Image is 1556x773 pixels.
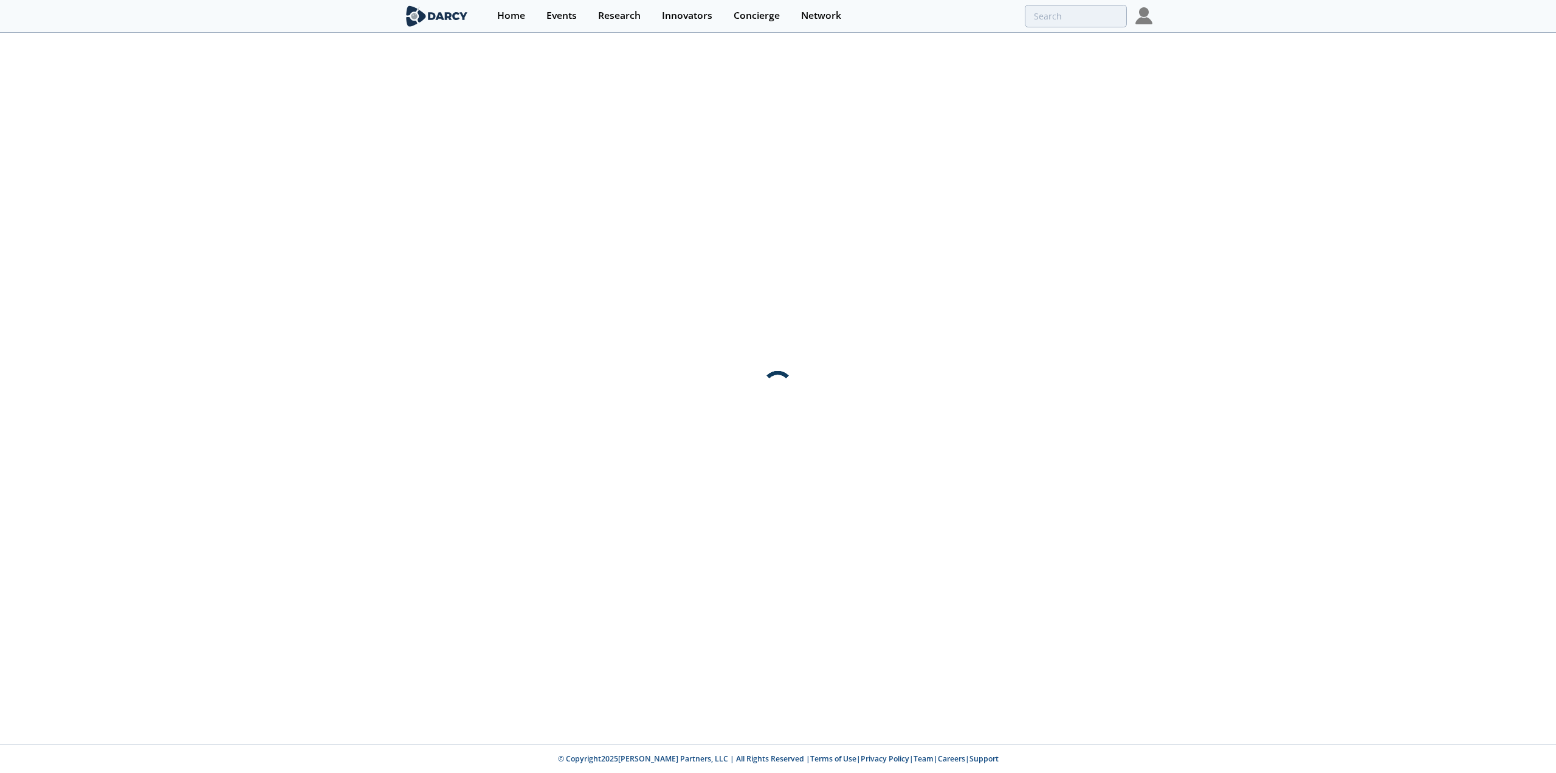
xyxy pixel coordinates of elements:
a: Terms of Use [810,754,856,764]
input: Advanced Search [1025,5,1127,27]
div: Events [546,11,577,21]
div: Innovators [662,11,712,21]
a: Team [914,754,934,764]
div: Home [497,11,525,21]
img: logo-wide.svg [404,5,470,27]
div: Research [598,11,641,21]
div: Network [801,11,841,21]
a: Support [969,754,999,764]
div: Concierge [734,11,780,21]
a: Privacy Policy [861,754,909,764]
a: Careers [938,754,965,764]
p: © Copyright 2025 [PERSON_NAME] Partners, LLC | All Rights Reserved | | | | | [328,754,1228,764]
img: Profile [1135,7,1152,24]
